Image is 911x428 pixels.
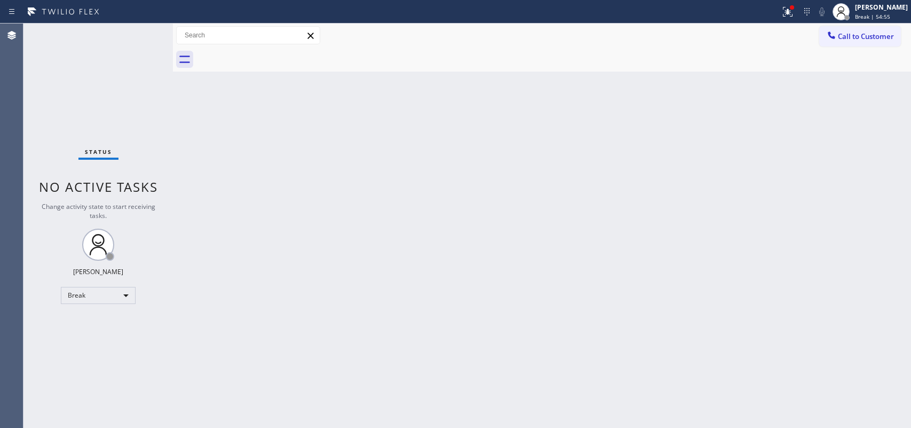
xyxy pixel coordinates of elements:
[855,3,908,12] div: [PERSON_NAME]
[85,148,112,155] span: Status
[42,202,155,220] span: Change activity state to start receiving tasks.
[177,27,320,44] input: Search
[838,32,894,41] span: Call to Customer
[819,26,901,46] button: Call to Customer
[61,287,136,304] div: Break
[855,13,890,20] span: Break | 54:55
[39,178,158,196] span: No active tasks
[814,4,829,19] button: Mute
[73,267,123,276] div: [PERSON_NAME]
